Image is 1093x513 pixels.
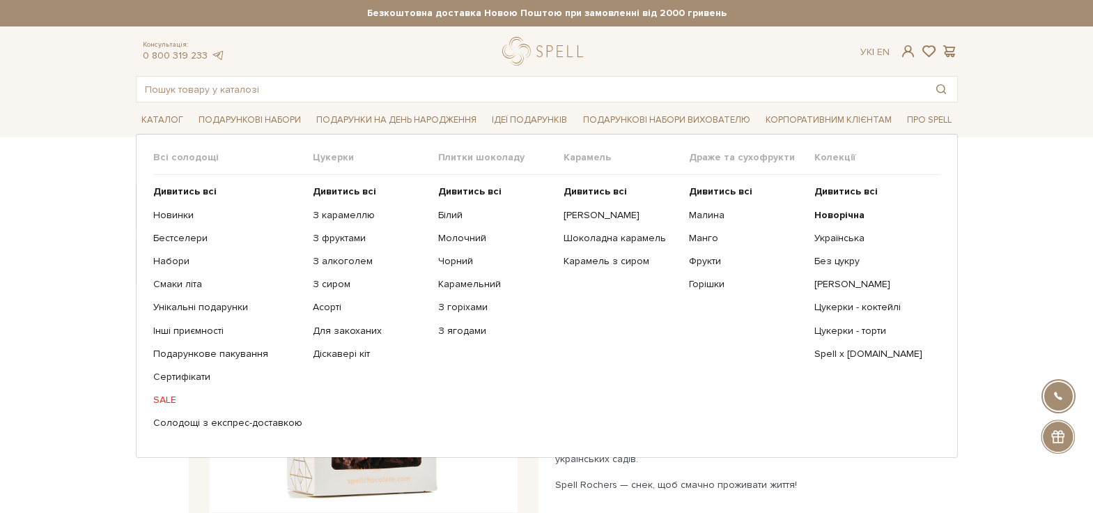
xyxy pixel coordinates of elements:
[153,394,302,406] a: SALE
[153,325,302,337] a: Інші приємності
[153,185,217,197] b: Дивитись всі
[689,185,804,198] a: Дивитись всі
[193,109,307,131] a: Подарункові набори
[760,108,897,132] a: Корпоративним клієнтам
[153,232,302,245] a: Бестселери
[438,255,553,268] a: Чорний
[136,134,958,457] div: Каталог
[313,209,428,222] a: З карамеллю
[814,185,878,197] b: Дивитись всі
[438,301,553,314] a: З горіхами
[814,278,929,291] a: [PERSON_NAME]
[860,46,890,59] div: Ук
[438,232,553,245] a: Молочний
[564,185,627,197] b: Дивитись всі
[564,255,679,268] a: Карамель з сиром
[564,151,689,164] span: Карамель
[814,255,929,268] a: Без цукру
[153,151,313,164] span: Всі солодощі
[689,151,814,164] span: Драже та сухофрукти
[502,37,589,66] a: logo
[136,7,958,20] strong: Безкоштовна доставка Новою Поштою при замовленні від 2000 гривень
[438,151,564,164] span: Плитки шоколаду
[814,151,940,164] span: Колекції
[814,301,929,314] a: Цукерки - коктейлі
[925,77,957,102] button: Пошук товару у каталозі
[143,49,208,61] a: 0 800 319 233
[211,49,225,61] a: telegram
[901,109,957,131] a: Про Spell
[153,255,302,268] a: Набори
[438,278,553,291] a: Карамельний
[814,325,929,337] a: Цукерки - торти
[577,108,756,132] a: Подарункові набори вихователю
[153,185,302,198] a: Дивитись всі
[564,232,679,245] a: Шоколадна карамель
[313,151,438,164] span: Цукерки
[564,185,679,198] a: Дивитись всі
[313,232,428,245] a: З фруктами
[564,209,679,222] a: [PERSON_NAME]
[438,185,553,198] a: Дивитись всі
[313,185,428,198] a: Дивитись всі
[153,278,302,291] a: Смаки літа
[153,209,302,222] a: Новинки
[313,325,428,337] a: Для закоханих
[313,278,428,291] a: З сиром
[438,325,553,337] a: З ягодами
[438,209,553,222] a: Білий
[438,185,502,197] b: Дивитись всі
[136,109,189,131] a: Каталог
[877,46,890,58] a: En
[486,109,573,131] a: Ідеї подарунків
[313,348,428,360] a: Діскавері кіт
[814,232,929,245] a: Українська
[153,417,302,429] a: Солодощі з експрес-доставкою
[311,109,482,131] a: Подарунки на День народження
[143,40,225,49] span: Консультація:
[814,185,929,198] a: Дивитись всі
[153,301,302,314] a: Унікальні подарунки
[689,209,804,222] a: Малина
[313,185,376,197] b: Дивитись всі
[814,209,929,222] a: Новорічна
[137,77,925,102] input: Пошук товару у каталозі
[872,46,874,58] span: |
[814,209,865,221] b: Новорічна
[313,301,428,314] a: Асорті
[313,255,428,268] a: З алкоголем
[555,477,882,492] p: Spell Rochers — снек, щоб смачно проживати життя!
[153,371,302,383] a: Сертифікати
[814,348,929,360] a: Spell x [DOMAIN_NAME]
[153,348,302,360] a: Подарункове пакування
[689,185,752,197] b: Дивитись всі
[689,278,804,291] a: Горішки
[689,232,804,245] a: Манго
[689,255,804,268] a: Фрукти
